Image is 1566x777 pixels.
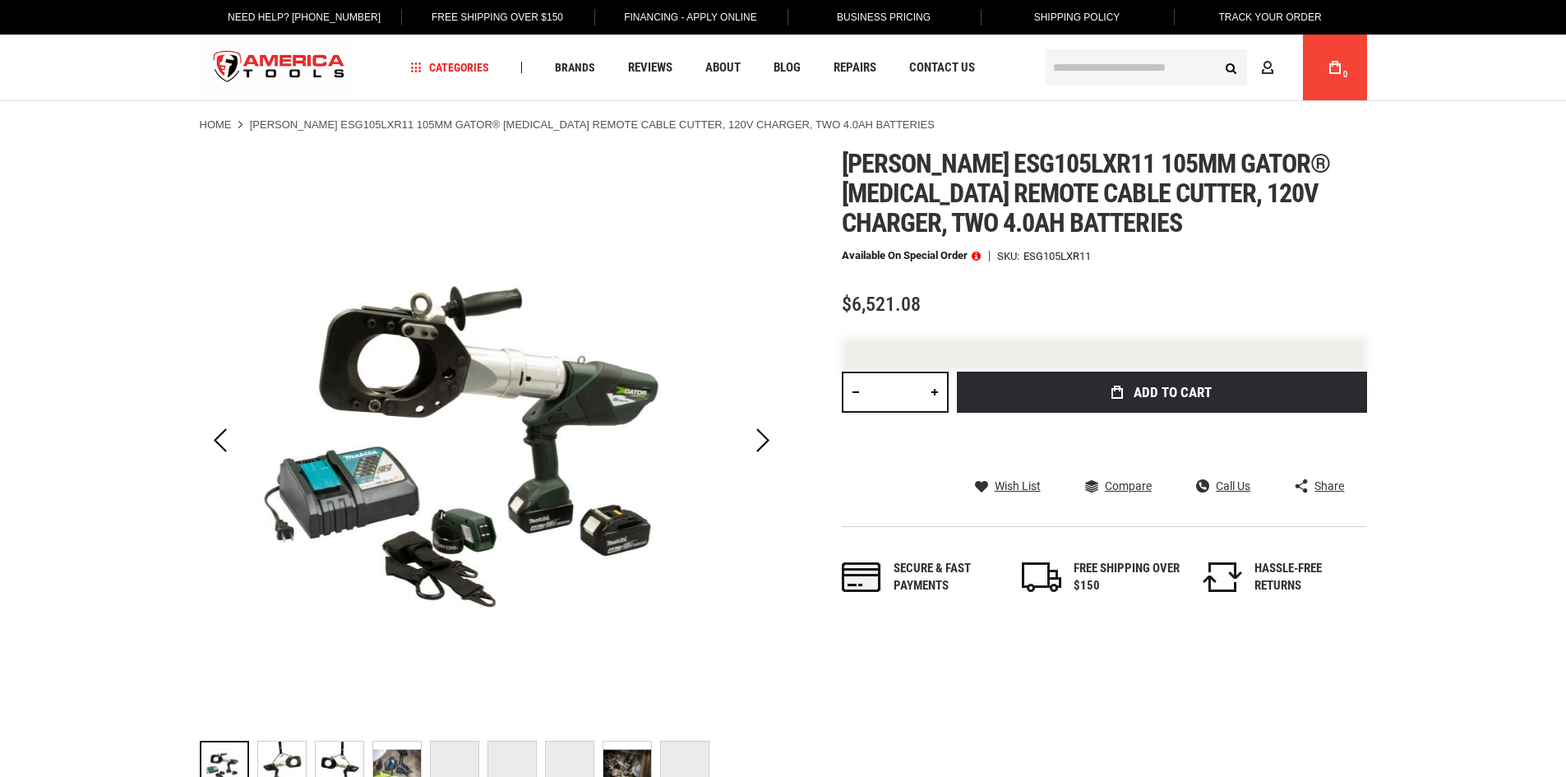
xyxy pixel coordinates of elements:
[200,37,359,99] a: store logo
[894,560,1000,595] div: Secure & fast payments
[842,293,921,316] span: $6,521.08
[200,37,359,99] img: America Tools
[742,149,783,733] div: Next
[1105,480,1152,492] span: Compare
[902,57,982,79] a: Contact Us
[200,149,783,733] img: GREENLEE ESG105LXR11 105MM GATOR® GUILLOTINE REMOTE CABLE CUTTER, 120V CHARGER, TWO 4.0AH BATTERIES
[1022,562,1061,592] img: shipping
[1196,479,1250,493] a: Call Us
[834,62,876,74] span: Repairs
[842,562,881,592] img: payments
[1074,560,1180,595] div: FREE SHIPPING OVER $150
[1254,560,1361,595] div: HASSLE-FREE RETURNS
[1034,12,1120,23] span: Shipping Policy
[698,57,748,79] a: About
[826,57,884,79] a: Repairs
[1314,480,1344,492] span: Share
[200,149,241,733] div: Previous
[957,372,1367,413] button: Add to Cart
[621,57,680,79] a: Reviews
[909,62,975,74] span: Contact Us
[547,57,603,79] a: Brands
[997,251,1023,261] strong: SKU
[705,62,741,74] span: About
[995,480,1041,492] span: Wish List
[842,148,1331,238] span: [PERSON_NAME] esg105lxr11 105mm gator® [MEDICAL_DATA] remote cable cutter, 120v charger, two 4.0a...
[628,62,672,74] span: Reviews
[1319,35,1351,100] a: 0
[555,62,595,73] span: Brands
[975,479,1041,493] a: Wish List
[1085,479,1152,493] a: Compare
[403,57,497,79] a: Categories
[1343,70,1348,79] span: 0
[1216,52,1247,83] button: Search
[200,118,232,132] a: Home
[250,118,935,131] strong: [PERSON_NAME] ESG105LXR11 105MM GATOR® [MEDICAL_DATA] REMOTE CABLE CUTTER, 120V CHARGER, TWO 4.0A...
[774,62,801,74] span: Blog
[1203,562,1242,592] img: returns
[842,250,981,261] p: Available on Special Order
[1134,386,1212,400] span: Add to Cart
[766,57,808,79] a: Blog
[410,62,489,73] span: Categories
[1216,480,1250,492] span: Call Us
[1023,251,1091,261] div: ESG105LXR11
